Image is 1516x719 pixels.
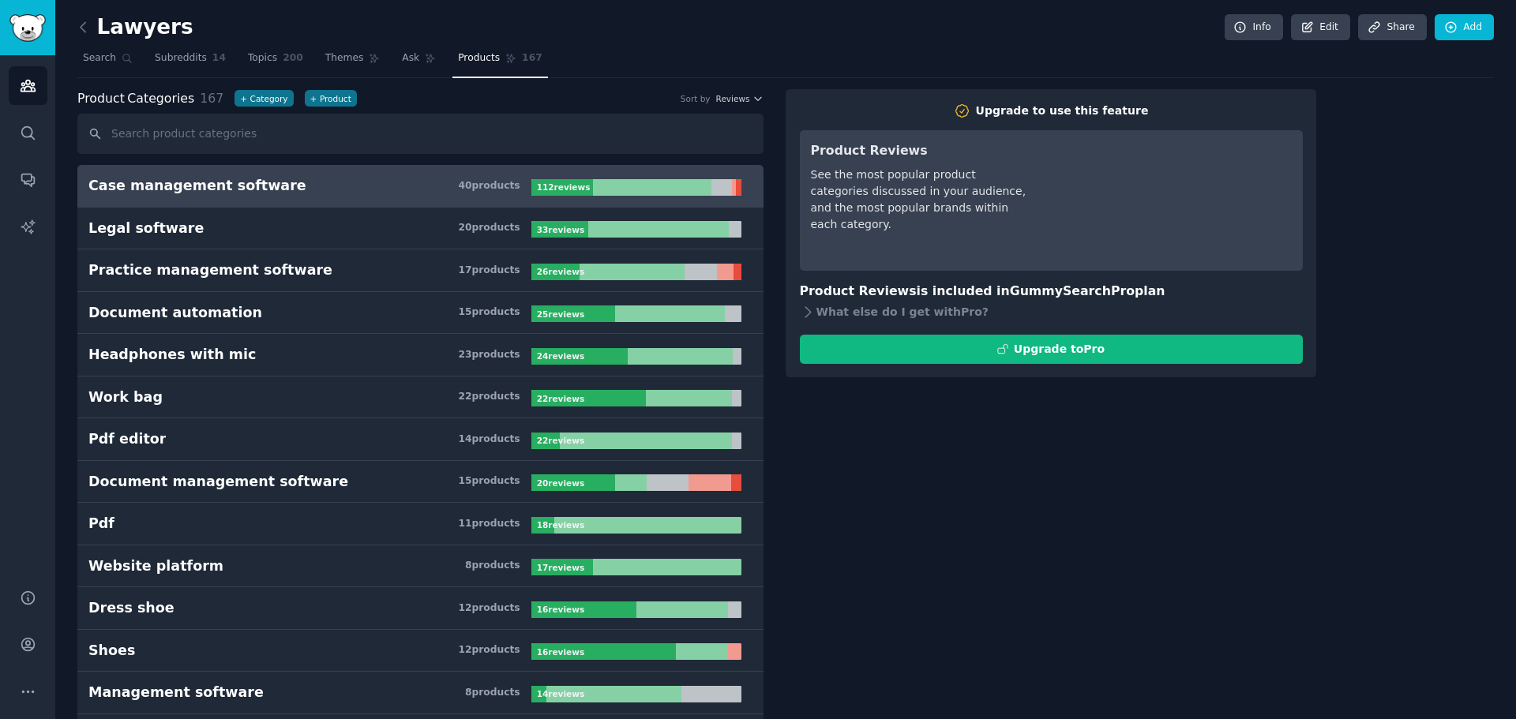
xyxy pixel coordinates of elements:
[458,305,520,320] div: 15 product s
[88,556,223,576] div: Website platform
[458,433,520,447] div: 14 product s
[88,429,166,449] div: Pdf editor
[458,601,520,616] div: 12 product s
[458,390,520,404] div: 22 product s
[537,182,591,192] b: 112 review s
[77,249,764,292] a: Practice management software17products26reviews
[77,208,764,250] a: Legal software20products33reviews
[88,219,204,238] div: Legal software
[88,683,264,702] div: Management software
[77,15,193,40] h2: Lawyers
[537,689,584,698] b: 14 review s
[240,93,247,104] span: +
[77,545,764,588] a: Website platform8products17reviews
[77,418,764,461] a: Pdf editor14products22reviews
[325,51,364,66] span: Themes
[458,221,520,235] div: 20 product s
[77,46,138,78] a: Search
[83,51,116,66] span: Search
[77,461,764,504] a: Document management software15products20reviews
[9,14,46,42] img: GummySearch logo
[155,51,207,66] span: Subreddits
[77,672,764,714] a: Management software8products14reviews
[458,179,520,193] div: 40 product s
[88,598,174,618] div: Dress shoe
[458,264,520,278] div: 17 product s
[465,559,520,573] div: 8 product s
[537,647,584,657] b: 16 review s
[77,114,764,154] input: Search product categories
[1225,14,1283,41] a: Info
[811,167,1033,233] div: See the most popular product categories discussed in your audience, and the most popular brands w...
[212,51,226,66] span: 14
[458,517,520,531] div: 11 product s
[1358,14,1426,41] a: Share
[458,643,520,657] div: 12 product s
[452,46,547,78] a: Products167
[537,605,584,614] b: 16 review s
[88,345,256,365] div: Headphones with mic
[402,51,419,66] span: Ask
[310,93,317,104] span: +
[88,260,332,280] div: Practice management software
[77,89,125,109] span: Product
[458,348,520,362] div: 23 product s
[1010,283,1135,298] span: GummySearch Pro
[537,225,584,234] b: 33 review s
[800,282,1303,301] h3: Product Reviews is included in plan
[716,93,750,104] span: Reviews
[88,514,114,534] div: Pdf
[537,309,584,319] b: 25 review s
[88,388,163,407] div: Work bag
[242,46,309,78] a: Topics200
[537,394,584,403] b: 22 review s
[458,474,520,489] div: 15 product s
[77,89,194,109] span: Categories
[320,46,386,78] a: Themes
[537,351,584,361] b: 24 review s
[88,303,262,323] div: Document automation
[716,93,764,104] button: Reviews
[537,563,584,572] b: 17 review s
[1291,14,1350,41] a: Edit
[1014,341,1105,358] div: Upgrade to Pro
[149,46,231,78] a: Subreddits14
[465,686,520,700] div: 8 product s
[522,51,542,66] span: 167
[77,587,764,630] a: Dress shoe12products16reviews
[200,91,223,106] span: 167
[976,103,1149,119] div: Upgrade to use this feature
[458,51,500,66] span: Products
[681,93,711,104] div: Sort by
[811,141,1033,161] h3: Product Reviews
[800,301,1303,324] div: What else do I get with Pro ?
[88,472,348,492] div: Document management software
[77,503,764,545] a: Pdf11products18reviews
[537,436,584,445] b: 22 review s
[537,478,584,488] b: 20 review s
[396,46,441,78] a: Ask
[77,165,764,208] a: Case management software40products112reviews
[77,334,764,376] a: Headphones with mic23products24reviews
[88,641,135,661] div: Shoes
[88,176,306,196] div: Case management software
[305,90,357,107] button: +Product
[77,292,764,335] a: Document automation15products25reviews
[77,630,764,672] a: Shoes12products16reviews
[537,267,584,276] b: 26 review s
[77,376,764,419] a: Work bag22products22reviews
[537,520,584,530] b: 18 review s
[283,51,303,66] span: 200
[248,51,277,66] span: Topics
[1435,14,1494,41] a: Add
[800,335,1303,364] button: Upgrade toPro
[235,90,293,107] button: +Category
